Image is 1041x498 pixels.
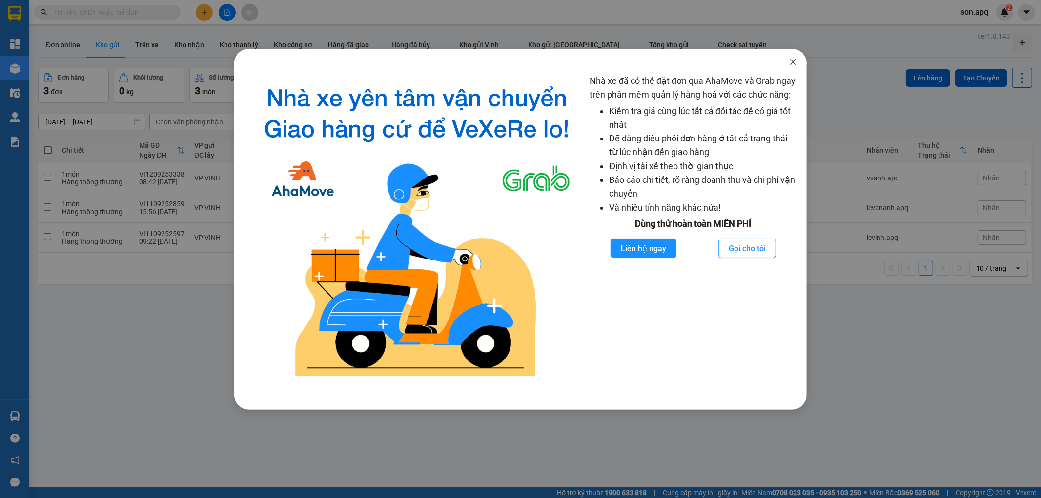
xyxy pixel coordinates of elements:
[590,217,797,231] div: Dùng thử hoàn toàn MIỄN PHÍ
[611,239,676,258] button: Liên hệ ngay
[609,173,797,201] li: Báo cáo chi tiết, rõ ràng doanh thu và chi phí vận chuyển
[590,74,797,385] div: Nhà xe đã có thể đặt đơn qua AhaMove và Grab ngay trên phần mềm quản lý hàng hoá với các chức năng:
[789,58,797,66] span: close
[609,159,797,173] li: Định vị tài xế theo thời gian thực
[718,239,776,258] button: Gọi cho tôi
[252,74,582,385] img: logo
[779,49,807,76] button: Close
[609,201,797,215] li: Và nhiều tính năng khác nữa!
[609,132,797,159] li: Dễ dàng điều phối đơn hàng ở tất cả trạng thái từ lúc nhận đến giao hàng
[729,242,766,255] span: Gọi cho tôi
[609,104,797,132] li: Kiểm tra giá cùng lúc tất cả đối tác để có giá tốt nhất
[621,242,666,255] span: Liên hệ ngay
